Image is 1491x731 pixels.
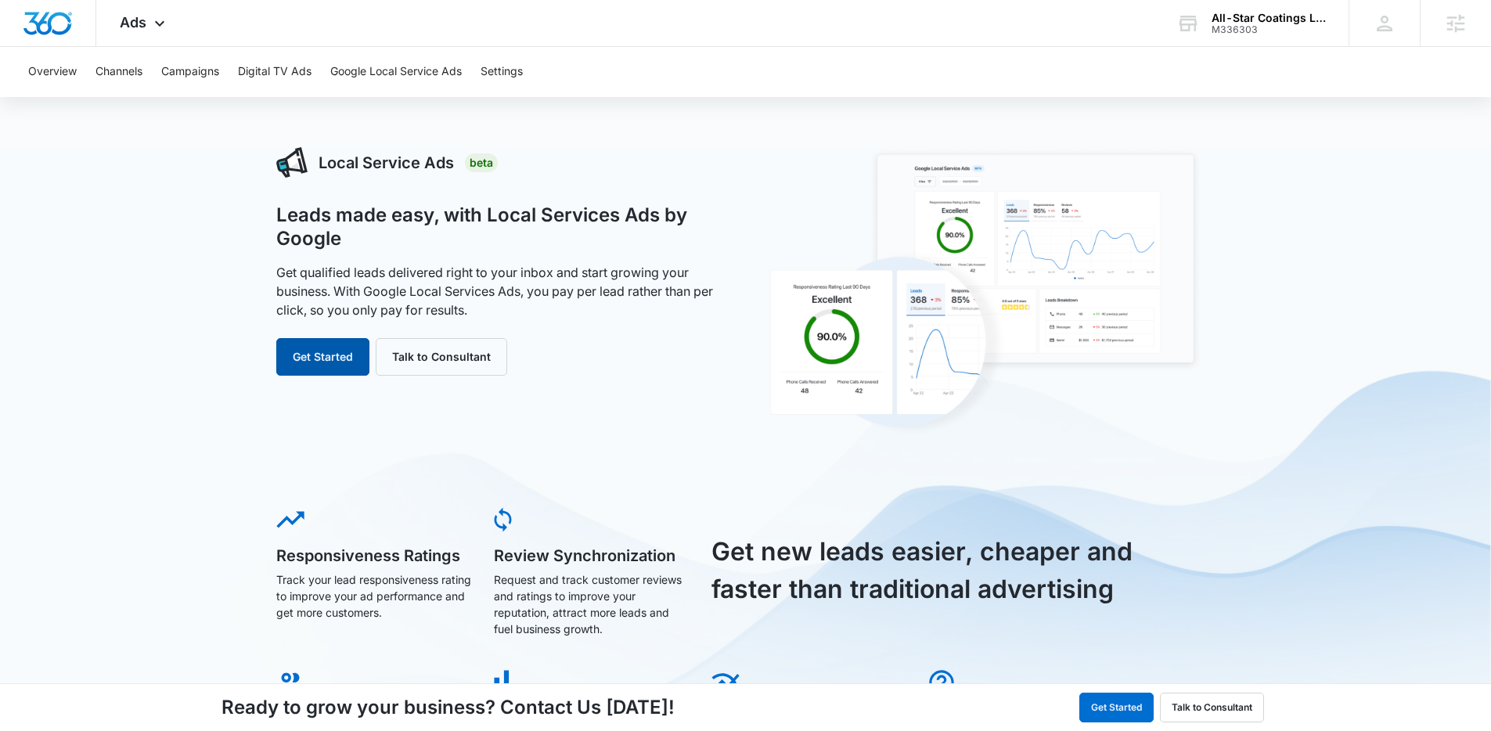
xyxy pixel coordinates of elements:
h5: Responsiveness Ratings [276,548,472,564]
p: Track your lead responsiveness rating to improve your ad performance and get more customers. [276,571,472,621]
p: Request and track customer reviews and ratings to improve your reputation, attract more leads and... [494,571,690,637]
button: Settings [481,47,523,97]
div: Beta [465,153,498,172]
button: Get Started [1079,693,1154,722]
button: Campaigns [161,47,219,97]
div: account name [1212,12,1326,24]
button: Digital TV Ads [238,47,312,97]
button: Google Local Service Ads [330,47,462,97]
p: Get qualified leads delivered right to your inbox and start growing your business. With Google Lo... [276,263,729,319]
span: Ads [120,14,146,31]
button: Talk to Consultant [376,338,507,376]
button: Channels [95,47,142,97]
button: Get Started [276,338,369,376]
button: Talk to Consultant [1160,693,1264,722]
h3: Get new leads easier, cheaper and faster than traditional advertising [711,533,1151,608]
h4: Ready to grow your business? Contact Us [DATE]! [221,693,675,722]
h3: Local Service Ads [319,151,454,175]
div: account id [1212,24,1326,35]
button: Overview [28,47,77,97]
h5: Review Synchronization [494,548,690,564]
h1: Leads made easy, with Local Services Ads by Google [276,203,729,250]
